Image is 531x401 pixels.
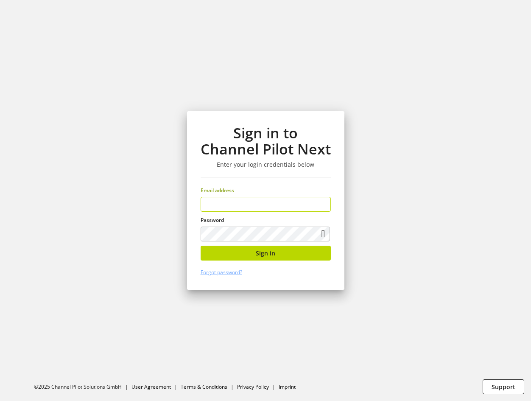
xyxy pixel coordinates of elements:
span: Support [492,382,515,391]
h1: Sign in to Channel Pilot Next [201,125,331,157]
button: Support [483,379,524,394]
a: Terms & Conditions [181,383,227,390]
a: Privacy Policy [237,383,269,390]
span: Sign in [256,249,275,258]
span: Password [201,216,224,224]
a: User Agreement [131,383,171,390]
h3: Enter your login credentials below [201,161,331,168]
a: Imprint [279,383,296,390]
li: ©2025 Channel Pilot Solutions GmbH [34,383,131,391]
span: Email address [201,187,234,194]
button: Sign in [201,246,331,261]
a: Forgot password? [201,269,242,276]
